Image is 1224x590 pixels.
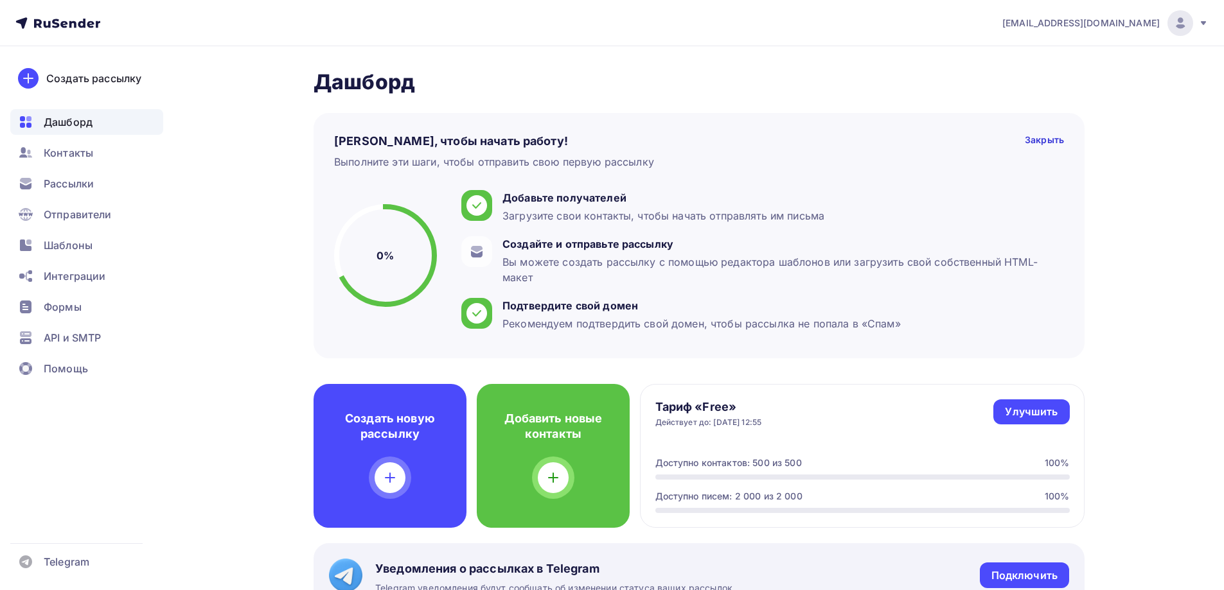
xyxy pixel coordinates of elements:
span: Контакты [44,145,93,161]
div: Закрыть [1025,134,1064,149]
div: Доступно писем: 2 000 из 2 000 [655,490,803,503]
div: Создайте и отправьте рассылку [502,236,1058,252]
a: Дашборд [10,109,163,135]
span: Уведомления о рассылках в Telegram [375,561,735,577]
h5: 0% [377,248,394,263]
span: Помощь [44,361,88,376]
h4: Тариф «Free» [655,399,762,415]
div: Действует до: [DATE] 12:55 [655,417,762,428]
span: Шаблоны [44,238,93,253]
span: Интеграции [44,268,105,284]
span: Рассылки [44,176,94,191]
div: Вы можете создать рассылку с помощью редактора шаблонов или загрузить свой собственный HTML-макет [502,254,1058,285]
div: Подключить [991,568,1058,583]
div: Улучшить [1005,404,1058,419]
a: Формы [10,294,163,320]
div: Загрузите свои контакты, чтобы начать отправлять им письма [502,208,824,223]
div: Выполните эти шаги, чтобы отправить свою первую рассылку [334,154,654,169]
div: 100% [1045,456,1070,469]
a: Контакты [10,140,163,166]
div: Добавьте получателей [502,190,824,205]
span: API и SMTP [44,330,101,345]
h4: Создать новую рассылку [334,411,446,442]
span: Дашборд [44,114,93,130]
a: [EMAIL_ADDRESS][DOMAIN_NAME] [1002,10,1209,36]
div: Подтвердите свой домен [502,298,901,313]
span: Отправители [44,207,112,222]
h4: Добавить новые контакты [497,411,609,442]
span: [EMAIL_ADDRESS][DOMAIN_NAME] [1002,17,1160,30]
a: Шаблоны [10,232,163,258]
div: Доступно контактов: 500 из 500 [655,456,802,469]
a: Отправители [10,202,163,227]
h4: [PERSON_NAME], чтобы начать работу! [334,134,568,149]
span: Telegram [44,554,89,569]
div: Создать рассылку [46,71,141,86]
span: Формы [44,299,82,315]
h2: Дашборд [314,69,1085,95]
div: Рекомендуем подтвердить свой домен, чтобы рассылка не попала в «Спам» [502,316,901,331]
div: 100% [1045,490,1070,503]
a: Рассылки [10,171,163,196]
